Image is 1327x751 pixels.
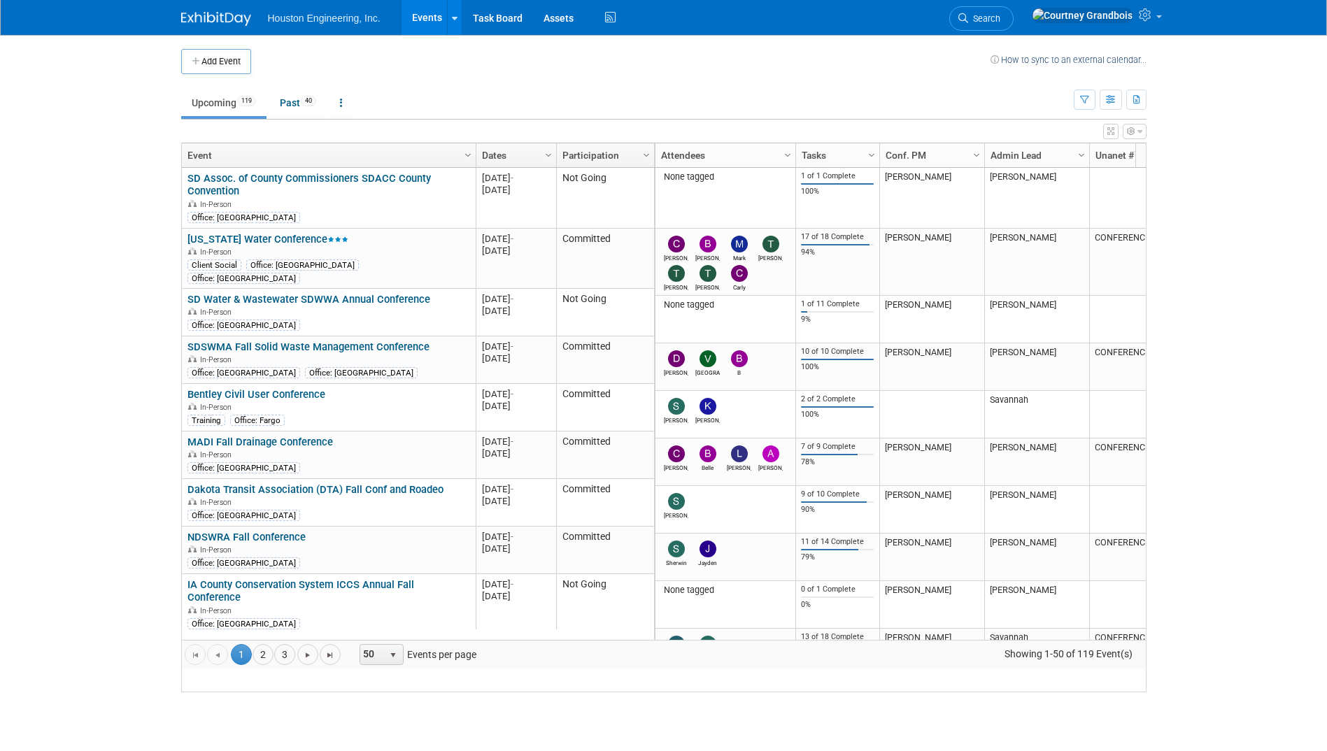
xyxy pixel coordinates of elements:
[668,236,685,252] img: Charles Ikenberry
[302,650,313,661] span: Go to the next page
[700,445,716,462] img: Belle Reeve
[984,486,1089,534] td: [PERSON_NAME]
[511,173,513,183] span: -
[695,462,720,471] div: Belle Reeve
[482,448,550,459] div: [DATE]
[188,606,197,613] img: In-Person Event
[1032,8,1133,23] img: Courtney Grandbois
[660,299,790,310] div: None tagged
[879,534,984,581] td: [PERSON_NAME]
[984,581,1089,629] td: [PERSON_NAME]
[801,457,874,467] div: 78%
[1076,150,1087,161] span: Column Settings
[762,445,779,462] img: Adam Nies
[181,49,251,74] button: Add Event
[879,229,984,296] td: [PERSON_NAME]
[661,143,786,167] a: Attendees
[511,234,513,244] span: -
[543,150,554,161] span: Column Settings
[660,585,790,596] div: None tagged
[969,143,984,164] a: Column Settings
[187,483,443,496] a: Dakota Transit Association (DTA) Fall Conf and Roadeo
[200,200,236,209] span: In-Person
[801,171,874,181] div: 1 of 1 Complete
[695,367,720,376] div: Vienne Guncheon
[700,236,716,252] img: Bret Zimmerman
[360,645,384,664] span: 50
[1089,534,1194,581] td: CONFERENCE-0032
[1095,143,1185,167] a: Unanet # (if applicable)
[556,527,654,574] td: Committed
[187,367,300,378] div: Office: [GEOGRAPHIC_DATA]
[668,493,685,510] img: Sam Trebilcock
[482,233,550,245] div: [DATE]
[482,184,550,196] div: [DATE]
[879,168,984,229] td: [PERSON_NAME]
[556,431,654,479] td: Committed
[664,252,688,262] div: Charles Ikenberry
[556,479,654,527] td: Committed
[187,462,300,473] div: Office: [GEOGRAPHIC_DATA]
[482,578,550,590] div: [DATE]
[886,143,975,167] a: Conf. PM
[801,362,874,372] div: 100%
[731,350,748,367] img: B Peschong
[801,537,874,547] div: 11 of 14 Complete
[388,650,399,661] span: select
[187,510,300,521] div: Office: [GEOGRAPHIC_DATA]
[731,445,748,462] img: Lisa Odens
[668,541,685,557] img: Sherwin Wanner
[968,13,1000,24] span: Search
[949,6,1014,31] a: Search
[181,90,267,116] a: Upcoming119
[187,578,414,604] a: IA County Conservation System ICCS Annual Fall Conference
[188,308,197,315] img: In-Person Event
[801,248,874,257] div: 94%
[230,415,285,426] div: Office: Fargo
[664,367,688,376] div: Dennis McAlpine
[187,320,300,331] div: Office: [GEOGRAPHIC_DATA]
[1089,343,1194,391] td: CONFERENCE-0033
[482,483,550,495] div: [DATE]
[668,398,685,415] img: Stan Hanson
[984,534,1089,581] td: [PERSON_NAME]
[879,296,984,343] td: [PERSON_NAME]
[727,367,751,376] div: B Peschong
[541,143,556,164] a: Column Settings
[668,636,685,652] img: randy engelstad
[200,545,236,555] span: In-Person
[231,644,252,665] span: 1
[482,293,550,305] div: [DATE]
[200,450,236,459] span: In-Person
[801,505,874,515] div: 90%
[187,233,348,245] a: [US_STATE] Water Conference
[181,12,251,26] img: ExhibitDay
[984,438,1089,486] td: [PERSON_NAME]
[482,495,550,507] div: [DATE]
[462,150,474,161] span: Column Settings
[511,389,513,399] span: -
[984,629,1089,676] td: Savannah
[237,96,256,106] span: 119
[879,343,984,391] td: [PERSON_NAME]
[556,336,654,384] td: Committed
[187,388,325,401] a: Bentley Civil User Conference
[511,484,513,494] span: -
[801,552,874,562] div: 79%
[556,574,654,634] td: Not Going
[695,282,720,291] div: Tristan Balmer
[762,236,779,252] img: Ted Bridges
[700,636,716,652] img: SHAWN SOEHREN
[556,384,654,431] td: Committed
[187,436,333,448] a: MADI Fall Drainage Conference
[188,450,197,457] img: In-Person Event
[879,438,984,486] td: [PERSON_NAME]
[482,543,550,555] div: [DATE]
[700,265,716,282] img: Tristan Balmer
[801,187,874,196] div: 100%
[511,531,513,542] span: -
[801,347,874,357] div: 10 of 10 Complete
[801,585,874,594] div: 0 of 1 Complete
[200,248,236,257] span: In-Person
[727,462,751,471] div: Lisa Odens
